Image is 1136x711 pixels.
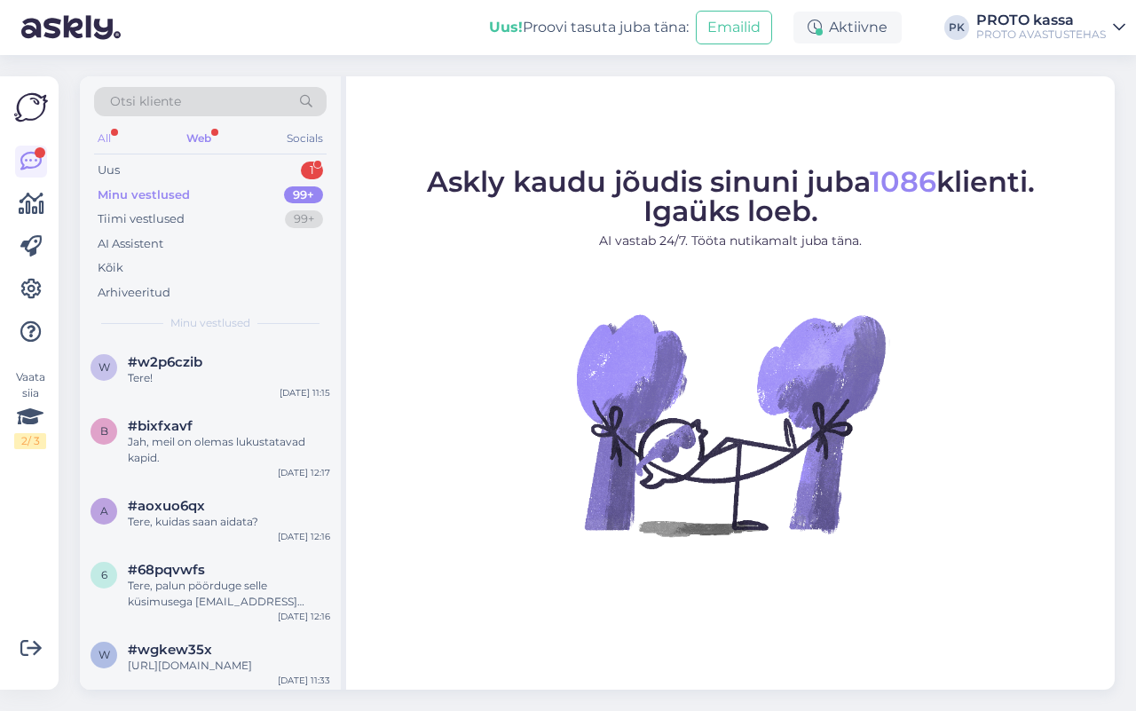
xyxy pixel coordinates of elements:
[100,424,108,438] span: b
[976,28,1106,42] div: PROTO AVASTUSTEHAS
[128,514,330,530] div: Tere, kuidas saan aidata?
[870,164,936,199] span: 1086
[278,610,330,623] div: [DATE] 12:16
[278,466,330,479] div: [DATE] 12:17
[101,568,107,581] span: 6
[278,530,330,543] div: [DATE] 12:16
[99,648,110,661] span: w
[128,418,193,434] span: #bixfxavf
[98,186,190,204] div: Minu vestlused
[14,433,46,449] div: 2 / 3
[283,127,327,150] div: Socials
[278,674,330,687] div: [DATE] 11:33
[128,642,212,658] span: #wgkew35x
[976,13,1106,28] div: PROTO kassa
[98,162,120,179] div: Uus
[427,232,1035,250] p: AI vastab 24/7. Tööta nutikamalt juba täna.
[128,498,205,514] span: #aoxuo6qx
[128,434,330,466] div: Jah, meil on olemas lukustatavad kapid.
[128,370,330,386] div: Tere!
[285,210,323,228] div: 99+
[14,369,46,449] div: Vaata siia
[427,164,1035,228] span: Askly kaudu jõudis sinuni juba klienti. Igaüks loeb.
[98,259,123,277] div: Kõik
[489,17,689,38] div: Proovi tasuta juba täna:
[98,284,170,302] div: Arhiveeritud
[98,210,185,228] div: Tiimi vestlused
[128,578,330,610] div: Tere, palun pöörduge selle küsimusega [EMAIL_ADDRESS][DOMAIN_NAME]
[94,127,114,150] div: All
[944,15,969,40] div: PK
[128,354,202,370] span: #w2p6czib
[170,315,250,331] span: Minu vestlused
[100,504,108,517] span: a
[696,11,772,44] button: Emailid
[301,162,323,179] div: 1
[183,127,215,150] div: Web
[280,386,330,399] div: [DATE] 11:15
[98,235,163,253] div: AI Assistent
[128,658,330,674] div: [URL][DOMAIN_NAME]
[793,12,902,43] div: Aktiivne
[128,562,205,578] span: #68pqvwfs
[110,92,181,111] span: Otsi kliente
[14,91,48,124] img: Askly Logo
[976,13,1125,42] a: PROTO kassaPROTO AVASTUSTEHAS
[489,19,523,36] b: Uus!
[99,360,110,374] span: w
[571,265,890,584] img: No Chat active
[284,186,323,204] div: 99+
